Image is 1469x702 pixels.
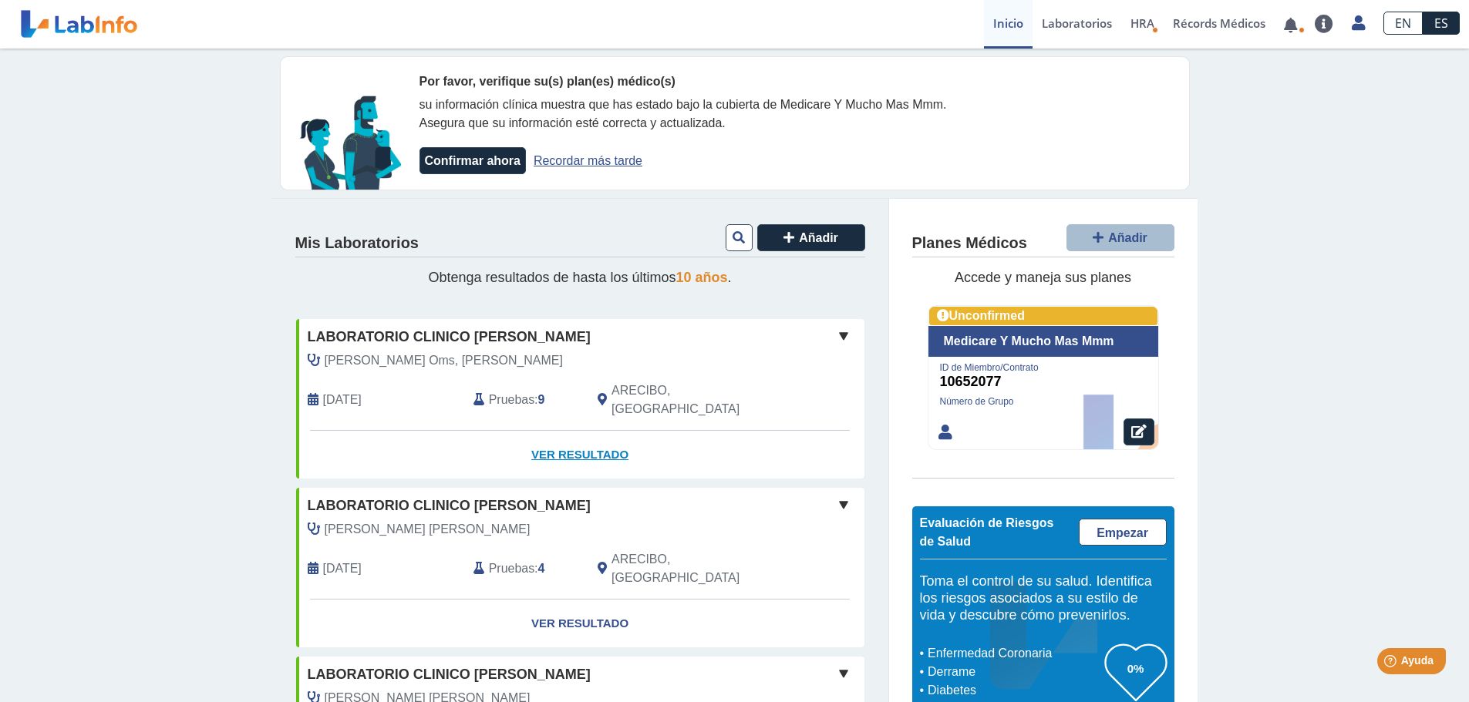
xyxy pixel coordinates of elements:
h3: 0% [1105,659,1167,678]
span: su información clínica muestra que has estado bajo la cubierta de Medicare Y Mucho Mas Mmm. Asegu... [419,98,947,129]
div: : [462,381,586,418]
span: Pruebas [489,559,534,578]
li: Enfermedad Coronaria [924,644,1105,663]
span: ARECIBO, PR [612,550,782,587]
a: Empezar [1079,519,1167,546]
span: Laboratorio Clinico [PERSON_NAME] [308,664,591,685]
span: 2025-09-12 [323,391,362,409]
span: 2025-05-05 [323,559,362,578]
span: Laboratorio Clinico [PERSON_NAME] [308,327,591,348]
button: Confirmar ahora [419,147,526,174]
span: Obtenga resultados de hasta los últimos . [428,270,731,285]
iframe: Help widget launcher [1332,642,1452,685]
span: Añadir [799,231,838,244]
a: Ver Resultado [296,431,864,479]
span: Laboratorio Clinico [PERSON_NAME] [308,495,591,516]
li: Diabetes [924,681,1105,700]
span: ARECIBO, PR [612,381,782,418]
div: Por favor, verifique su(s) plan(es) médico(s) [419,72,967,91]
span: 10 años [676,270,728,285]
h4: Planes Médicos [912,234,1027,253]
b: 9 [538,393,545,406]
a: Recordar más tarde [534,154,642,167]
a: EN [1383,12,1423,35]
h5: Toma el control de su salud. Identifica los riesgos asociados a su estilo de vida y descubre cómo... [920,573,1167,623]
span: Accede y maneja sus planes [955,270,1131,285]
button: Añadir [1066,224,1174,251]
a: ES [1423,12,1460,35]
span: Evaluación de Riesgos de Salud [920,516,1054,548]
b: 4 [538,562,545,575]
span: Empezar [1097,526,1148,539]
h4: Mis Laboratorios [295,234,419,253]
li: Derrame [924,663,1105,681]
span: HRA [1130,15,1154,31]
span: Rivera Riestra, Victor [325,520,531,539]
a: Ver Resultado [296,600,864,648]
span: Pruebas [489,391,534,409]
span: Añadir [1108,231,1147,244]
span: Narvaez Oms, Julio [325,351,563,370]
button: Añadir [757,224,865,251]
div: : [462,550,586,587]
